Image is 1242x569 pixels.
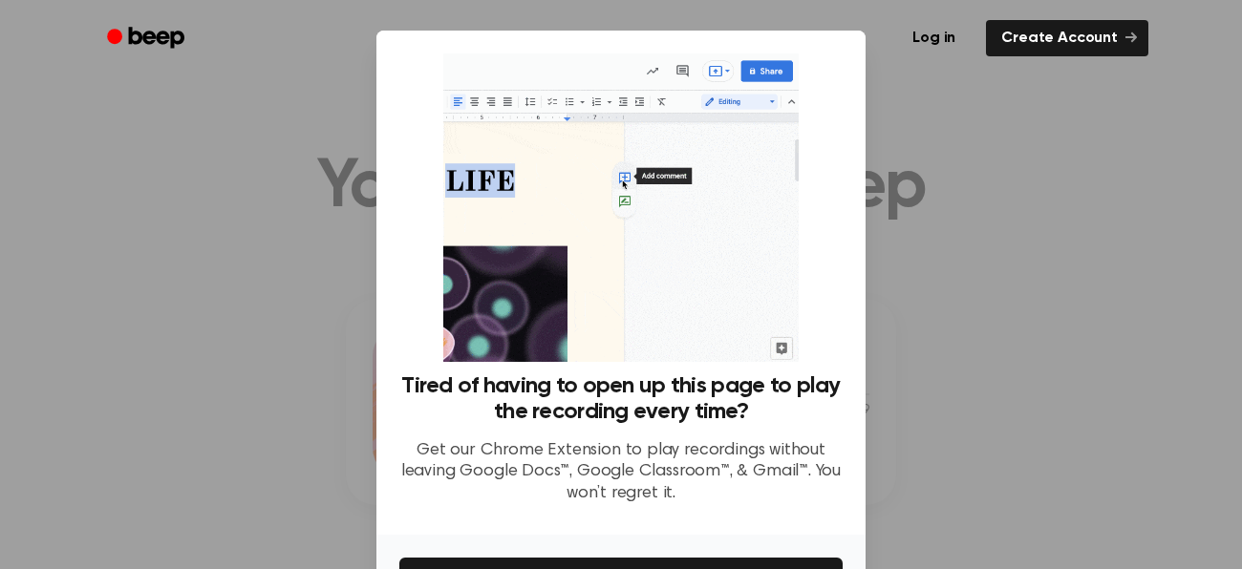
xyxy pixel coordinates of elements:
[986,20,1148,56] a: Create Account
[94,20,202,57] a: Beep
[399,373,843,425] h3: Tired of having to open up this page to play the recording every time?
[399,440,843,505] p: Get our Chrome Extension to play recordings without leaving Google Docs™, Google Classroom™, & Gm...
[443,53,798,362] img: Beep extension in action
[893,16,974,60] a: Log in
